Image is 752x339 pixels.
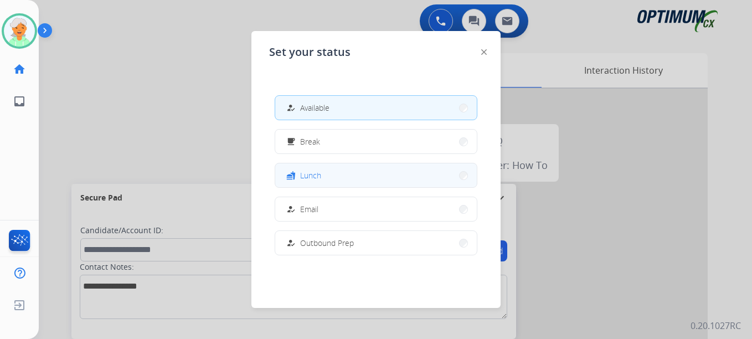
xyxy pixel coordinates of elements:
p: 0.20.1027RC [691,319,741,332]
mat-icon: how_to_reg [286,103,296,112]
button: Email [275,197,477,221]
span: Available [300,102,329,114]
button: Lunch [275,163,477,187]
mat-icon: how_to_reg [286,238,296,248]
img: close-button [481,49,487,55]
span: Break [300,136,320,147]
mat-icon: home [13,63,26,76]
span: Lunch [300,169,321,181]
span: Outbound Prep [300,237,354,249]
mat-icon: fastfood [286,171,296,180]
mat-icon: how_to_reg [286,204,296,214]
button: Break [275,130,477,153]
button: Outbound Prep [275,231,477,255]
mat-icon: inbox [13,95,26,108]
span: Email [300,203,318,215]
button: Available [275,96,477,120]
span: Set your status [269,44,351,60]
mat-icon: free_breakfast [286,137,296,146]
img: avatar [4,16,35,47]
